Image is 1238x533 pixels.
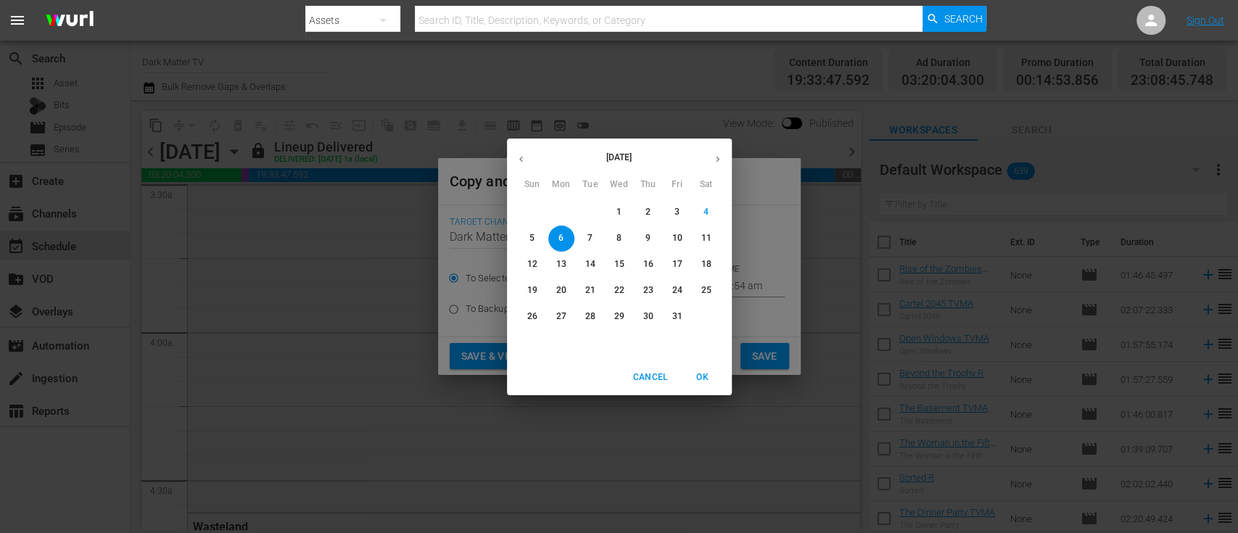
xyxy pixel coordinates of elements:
[635,226,661,252] button: 9
[664,178,690,192] span: Fri
[643,284,653,297] p: 23
[645,232,651,244] p: 9
[519,304,545,330] button: 26
[577,304,603,330] button: 28
[519,252,545,278] button: 12
[693,252,719,278] button: 18
[701,232,711,244] p: 11
[535,151,703,164] p: [DATE]
[635,278,661,304] button: 23
[585,284,595,297] p: 21
[614,284,624,297] p: 22
[664,252,690,278] button: 17
[606,199,632,226] button: 1
[527,258,537,270] p: 12
[585,310,595,323] p: 28
[548,278,574,304] button: 20
[529,232,535,244] p: 5
[635,304,661,330] button: 30
[674,206,680,218] p: 3
[519,226,545,252] button: 5
[519,178,545,192] span: Sun
[577,252,603,278] button: 14
[643,310,653,323] p: 30
[701,258,711,270] p: 18
[577,226,603,252] button: 7
[556,258,566,270] p: 13
[680,365,726,389] button: OK
[548,178,574,192] span: Mon
[548,304,574,330] button: 27
[643,258,653,270] p: 16
[701,284,711,297] p: 25
[632,370,667,385] span: Cancel
[645,206,651,218] p: 2
[527,310,537,323] p: 26
[527,284,537,297] p: 19
[672,232,682,244] p: 10
[635,178,661,192] span: Thu
[606,278,632,304] button: 22
[606,304,632,330] button: 29
[944,6,982,32] span: Search
[703,206,709,218] p: 4
[35,4,104,38] img: ans4CAIJ8jUAAAAAAAAAAAAAAAAAAAAAAAAgQb4GAAAAAAAAAAAAAAAAAAAAAAAAJMjXAAAAAAAAAAAAAAAAAAAAAAAAgAT5G...
[556,284,566,297] p: 20
[693,178,719,192] span: Sat
[616,206,622,218] p: 1
[548,252,574,278] button: 13
[606,178,632,192] span: Wed
[672,258,682,270] p: 17
[1187,15,1224,26] a: Sign Out
[577,178,603,192] span: Tue
[635,199,661,226] button: 2
[664,278,690,304] button: 24
[664,226,690,252] button: 10
[616,232,622,244] p: 8
[556,310,566,323] p: 27
[693,226,719,252] button: 11
[614,310,624,323] p: 29
[672,284,682,297] p: 24
[693,199,719,226] button: 4
[606,226,632,252] button: 8
[558,232,564,244] p: 6
[672,310,682,323] p: 31
[585,258,595,270] p: 14
[614,258,624,270] p: 15
[685,370,720,385] span: OK
[627,365,673,389] button: Cancel
[693,278,719,304] button: 25
[606,252,632,278] button: 15
[664,199,690,226] button: 3
[548,226,574,252] button: 6
[9,12,26,29] span: menu
[664,304,690,330] button: 31
[635,252,661,278] button: 16
[577,278,603,304] button: 21
[519,278,545,304] button: 19
[587,232,593,244] p: 7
